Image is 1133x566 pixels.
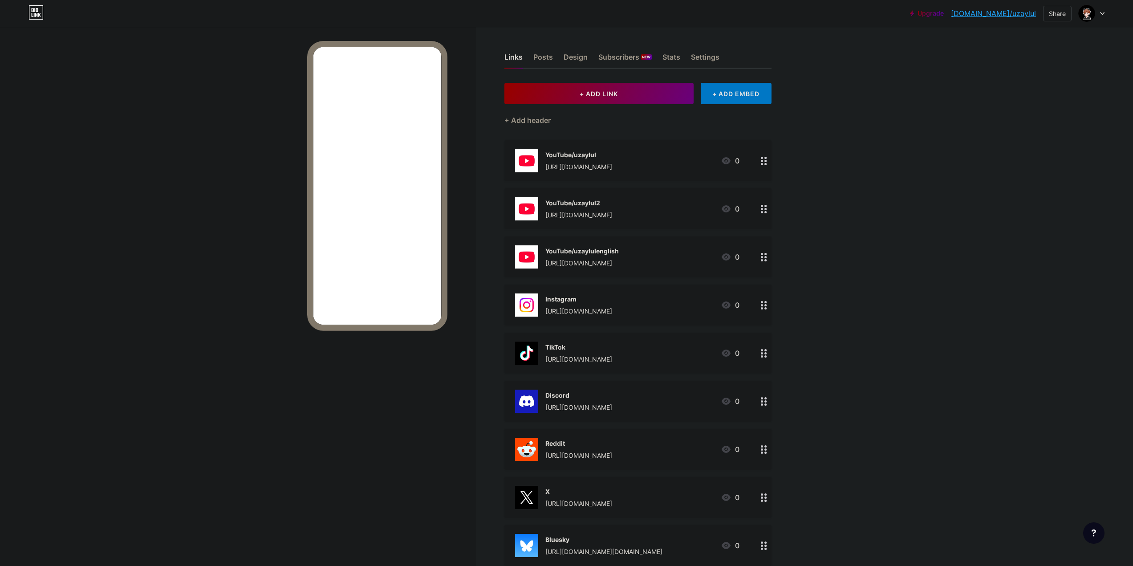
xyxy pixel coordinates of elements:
[545,162,612,171] div: [URL][DOMAIN_NAME]
[545,403,612,412] div: [URL][DOMAIN_NAME]
[721,155,739,166] div: 0
[721,492,739,503] div: 0
[545,499,612,508] div: [URL][DOMAIN_NAME]
[545,391,612,400] div: Discord
[545,354,612,364] div: [URL][DOMAIN_NAME]
[545,306,612,316] div: [URL][DOMAIN_NAME]
[642,54,650,60] span: NEW
[504,83,694,104] button: + ADD LINK
[545,487,612,496] div: X
[545,342,612,352] div: TikTok
[701,83,772,104] div: + ADD EMBED
[545,210,612,220] div: [URL][DOMAIN_NAME]
[515,438,538,461] img: Reddit
[721,540,739,551] div: 0
[721,204,739,214] div: 0
[721,444,739,455] div: 0
[721,348,739,358] div: 0
[662,52,680,68] div: Stats
[545,150,612,159] div: YouTube/uzaylul
[504,115,551,126] div: + Add header
[515,342,538,365] img: TikTok
[580,90,618,98] span: + ADD LINK
[1078,5,1095,22] img: uzaylul
[504,52,523,68] div: Links
[545,294,612,304] div: Instagram
[1049,9,1066,18] div: Share
[545,198,612,208] div: YouTube/uzaylul2
[545,439,612,448] div: Reddit
[515,486,538,509] img: X
[721,252,739,262] div: 0
[691,52,719,68] div: Settings
[515,534,538,557] img: Bluesky
[515,245,538,269] img: YouTube/uzaylulenglish
[721,300,739,310] div: 0
[515,149,538,172] img: YouTube/uzaylul
[545,246,619,256] div: YouTube/uzaylulenglish
[564,52,588,68] div: Design
[515,293,538,317] img: Instagram
[910,10,944,17] a: Upgrade
[515,390,538,413] img: Discord
[545,547,662,556] div: [URL][DOMAIN_NAME][DOMAIN_NAME]
[545,451,612,460] div: [URL][DOMAIN_NAME]
[515,197,538,220] img: YouTube/uzaylul2
[545,535,662,544] div: Bluesky
[721,396,739,407] div: 0
[545,258,619,268] div: [URL][DOMAIN_NAME]
[951,8,1036,19] a: [DOMAIN_NAME]/uzaylul
[533,52,553,68] div: Posts
[598,52,652,68] div: Subscribers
